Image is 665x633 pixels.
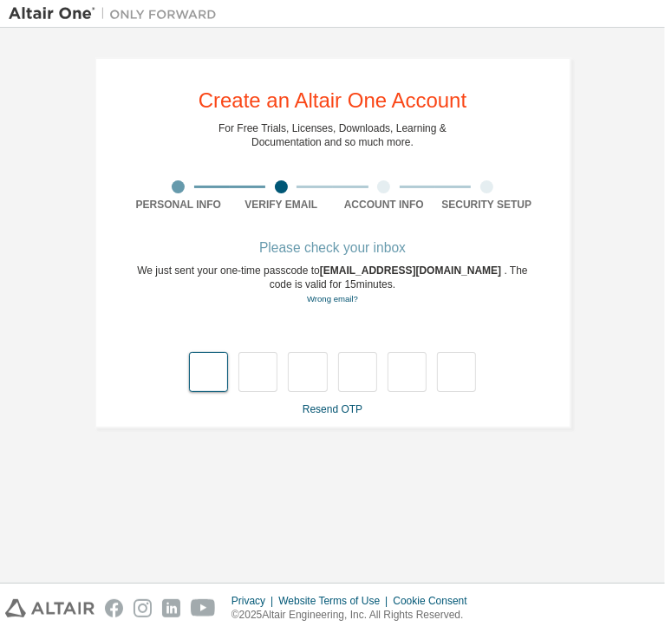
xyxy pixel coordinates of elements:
img: facebook.svg [105,599,123,617]
div: Cookie Consent [393,594,477,608]
div: Verify Email [230,198,333,212]
p: © 2025 Altair Engineering, Inc. All Rights Reserved. [231,608,478,623]
img: altair_logo.svg [5,599,95,617]
img: Altair One [9,5,225,23]
div: For Free Trials, Licenses, Downloads, Learning & Documentation and so much more. [218,121,447,149]
div: Privacy [231,594,278,608]
div: Account Info [333,198,436,212]
img: youtube.svg [191,599,216,617]
img: instagram.svg [134,599,152,617]
div: Create an Altair One Account [199,90,467,111]
div: Website Terms of Use [278,594,393,608]
a: Go back to the registration form [307,294,358,303]
img: linkedin.svg [162,599,180,617]
div: We just sent your one-time passcode to . The code is valid for 15 minutes. [127,264,538,306]
div: Security Setup [435,198,538,212]
div: Personal Info [127,198,231,212]
a: Resend OTP [303,403,362,415]
span: [EMAIL_ADDRESS][DOMAIN_NAME] [320,264,505,277]
div: Please check your inbox [127,243,538,253]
